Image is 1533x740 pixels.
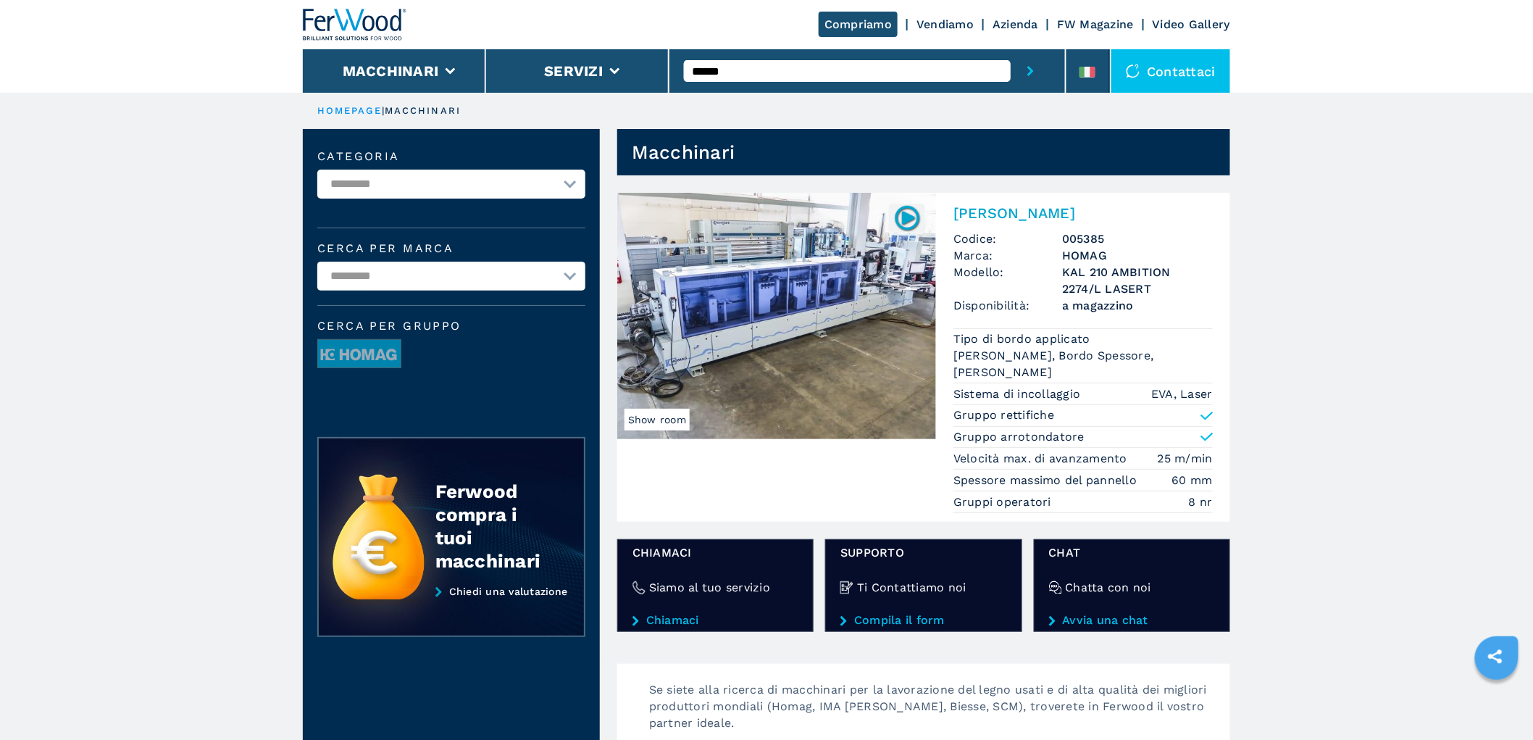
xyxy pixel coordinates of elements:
a: Compriamo [819,12,898,37]
a: Azienda [993,17,1038,31]
span: | [382,105,385,116]
img: Bordatrice Singola HOMAG KAL 210 AMBITION 2274/L LASERT [617,193,936,439]
p: Tipo di bordo applicato [953,331,1094,347]
button: Macchinari [343,62,439,80]
h4: Siamo al tuo servizio [649,579,770,596]
img: image [318,340,401,369]
span: Cerca per Gruppo [317,320,585,332]
span: Marca: [953,247,1062,264]
span: Disponibilità: [953,297,1062,314]
h3: KAL 210 AMBITION 2274/L LASERT [1062,264,1213,297]
p: Velocità max. di avanzamento [953,451,1131,467]
h1: Macchinari [632,141,735,164]
p: macchinari [385,104,461,117]
img: Ferwood [303,9,407,41]
em: EVA, Laser [1152,386,1214,402]
h4: Chatta con noi [1066,579,1152,596]
em: [PERSON_NAME], Bordo Spessore, [PERSON_NAME] [953,347,1213,381]
p: Sistema di incollaggio [953,386,1085,402]
a: Compila il form [840,614,1006,627]
span: a magazzino [1062,297,1213,314]
iframe: Chat [1471,675,1522,729]
h4: Ti Contattiamo noi [857,579,966,596]
span: Codice: [953,230,1062,247]
h3: 005385 [1062,230,1213,247]
img: Contattaci [1126,64,1140,78]
label: Categoria [317,151,585,162]
a: Avvia una chat [1049,614,1215,627]
span: Chiamaci [632,544,798,561]
a: Bordatrice Singola HOMAG KAL 210 AMBITION 2274/L LASERTShow room005385[PERSON_NAME]Codice:005385M... [617,193,1230,522]
a: Video Gallery [1153,17,1230,31]
button: Servizi [544,62,603,80]
a: Chiamaci [632,614,798,627]
img: Ti Contattiamo noi [840,581,853,594]
span: chat [1049,544,1215,561]
span: Modello: [953,264,1062,297]
a: Chiedi una valutazione [317,586,585,638]
a: Vendiamo [916,17,974,31]
div: Ferwood compra i tuoi macchinari [435,480,556,573]
a: FW Magazine [1057,17,1134,31]
h2: [PERSON_NAME] [953,204,1213,222]
a: sharethis [1477,639,1513,675]
em: 8 nr [1189,494,1213,510]
em: 60 mm [1172,472,1213,489]
a: HOMEPAGE [317,105,382,116]
h3: HOMAG [1062,247,1213,264]
span: Show room [625,409,690,431]
label: Cerca per marca [317,243,585,254]
p: Spessore massimo del pannello [953,473,1141,489]
p: Gruppo arrotondatore [953,429,1085,445]
em: 25 m/min [1158,450,1213,467]
span: Supporto [840,544,1006,561]
p: Gruppi operatori [953,494,1055,510]
img: Siamo al tuo servizio [632,581,646,594]
div: Contattaci [1111,49,1231,93]
img: 005385 [893,204,922,232]
img: Chatta con noi [1049,581,1062,594]
p: Gruppo rettifiche [953,407,1054,423]
button: submit-button [1011,49,1050,93]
